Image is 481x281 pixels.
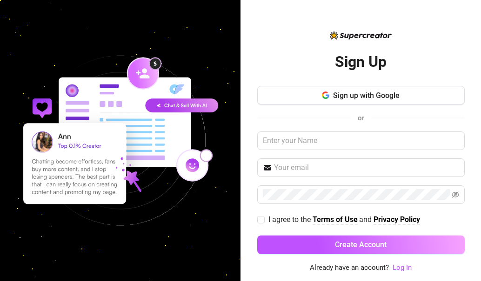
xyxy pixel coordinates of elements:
[310,262,389,274] span: Already have an account?
[257,235,465,254] button: Create Account
[393,263,412,272] a: Log In
[335,240,387,249] span: Create Account
[374,215,420,225] a: Privacy Policy
[268,215,313,224] span: I agree to the
[374,215,420,224] strong: Privacy Policy
[393,262,412,274] a: Log In
[452,191,459,198] span: eye-invisible
[333,91,400,100] span: Sign up with Google
[330,31,392,39] img: logo-BBDzfeDw.svg
[274,162,459,173] input: Your email
[257,131,465,150] input: Enter your Name
[313,215,358,224] strong: Terms of Use
[313,215,358,225] a: Terms of Use
[359,215,374,224] span: and
[358,114,364,122] span: or
[257,86,465,105] button: Sign up with Google
[335,52,387,72] h2: Sign Up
